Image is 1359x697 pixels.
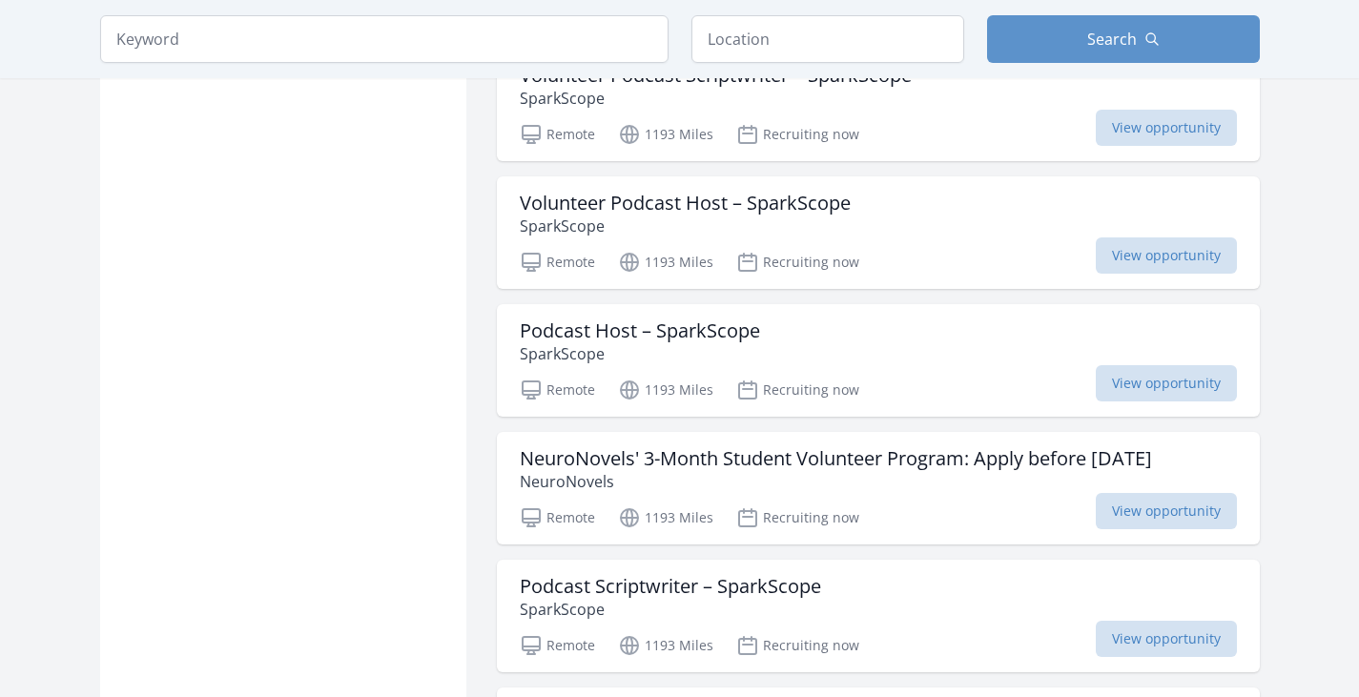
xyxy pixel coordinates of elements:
[736,634,859,657] p: Recruiting now
[100,15,669,63] input: Keyword
[520,319,760,342] h3: Podcast Host – SparkScope
[520,470,1152,493] p: NeuroNovels
[520,342,760,365] p: SparkScope
[520,575,821,598] h3: Podcast Scriptwriter – SparkScope
[1087,28,1137,51] span: Search
[618,506,713,529] p: 1193 Miles
[497,432,1260,544] a: NeuroNovels' 3-Month Student Volunteer Program: Apply before [DATE] NeuroNovels Remote 1193 Miles...
[618,123,713,146] p: 1193 Miles
[618,379,713,401] p: 1193 Miles
[520,192,851,215] h3: Volunteer Podcast Host – SparkScope
[1096,237,1237,274] span: View opportunity
[520,634,595,657] p: Remote
[497,560,1260,672] a: Podcast Scriptwriter – SparkScope SparkScope Remote 1193 Miles Recruiting now View opportunity
[987,15,1260,63] button: Search
[1096,110,1237,146] span: View opportunity
[736,379,859,401] p: Recruiting now
[497,176,1260,289] a: Volunteer Podcast Host – SparkScope SparkScope Remote 1193 Miles Recruiting now View opportunity
[520,64,912,87] h3: Volunteer Podcast Scriptwriter – SparkScope
[520,598,821,621] p: SparkScope
[497,49,1260,161] a: Volunteer Podcast Scriptwriter – SparkScope SparkScope Remote 1193 Miles Recruiting now View oppo...
[736,506,859,529] p: Recruiting now
[736,123,859,146] p: Recruiting now
[520,123,595,146] p: Remote
[520,87,912,110] p: SparkScope
[520,215,851,237] p: SparkScope
[691,15,964,63] input: Location
[1096,365,1237,401] span: View opportunity
[520,379,595,401] p: Remote
[1096,493,1237,529] span: View opportunity
[618,634,713,657] p: 1193 Miles
[1096,621,1237,657] span: View opportunity
[736,251,859,274] p: Recruiting now
[520,506,595,529] p: Remote
[520,251,595,274] p: Remote
[497,304,1260,417] a: Podcast Host – SparkScope SparkScope Remote 1193 Miles Recruiting now View opportunity
[520,447,1152,470] h3: NeuroNovels' 3-Month Student Volunteer Program: Apply before [DATE]
[618,251,713,274] p: 1193 Miles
